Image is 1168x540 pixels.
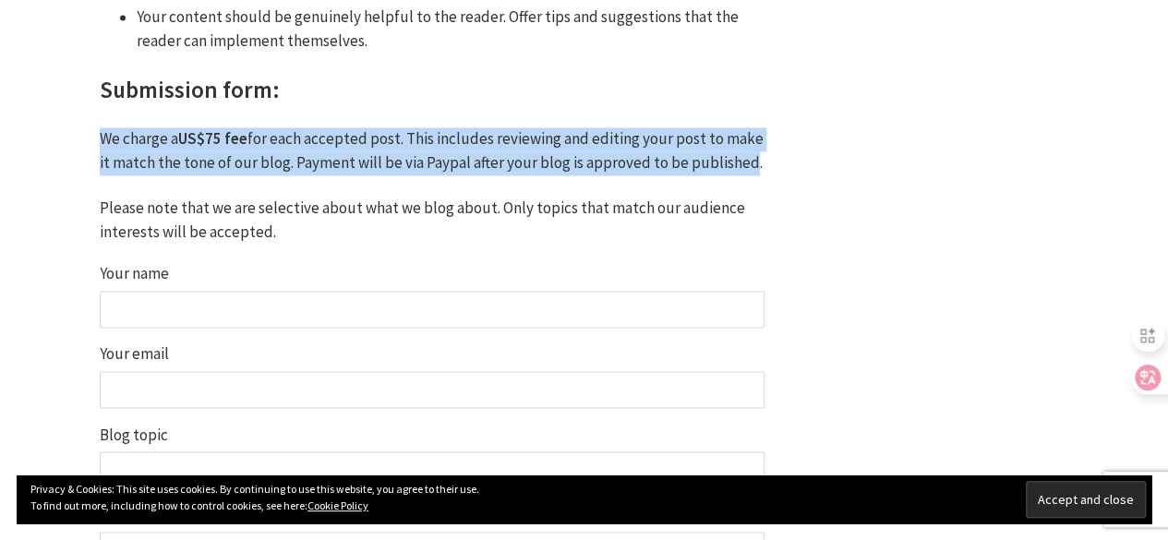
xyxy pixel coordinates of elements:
strong: US$75 fee [178,128,247,149]
input: Your name [100,291,765,328]
a: Cookie Policy [307,498,368,512]
input: Blog topic [100,451,765,488]
label: Blog topic [100,426,765,488]
label: Your name [100,266,765,328]
div: Privacy & Cookies: This site uses cookies. By continuing to use this website, you agree to their ... [17,475,1151,523]
input: Accept and close [1026,481,1146,518]
h2: Submission form: [100,75,765,105]
input: Your email [100,371,765,408]
label: Your email [100,346,765,408]
p: We charge a for each accepted post. This includes reviewing and editing your post to make it matc... [100,127,765,174]
p: Please note that we are selective about what we blog about. Only topics that match our audience i... [100,197,765,244]
li: Your content should be genuinely helpful to the reader. Offer tips and suggestions that the reade... [137,6,765,53]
